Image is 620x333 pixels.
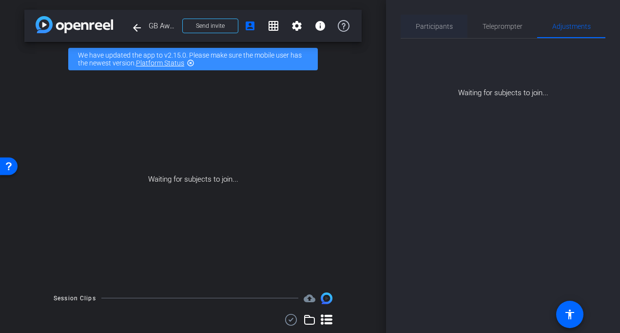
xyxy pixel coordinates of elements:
[552,23,591,30] span: Adjustments
[196,22,225,30] span: Send invite
[314,20,326,32] mat-icon: info
[304,292,315,304] span: Destinations for your clips
[304,292,315,304] mat-icon: cloud_upload
[244,20,256,32] mat-icon: account_box
[131,22,143,34] mat-icon: arrow_back
[321,292,332,304] img: Session clips
[149,16,176,36] span: GB Awards video
[564,309,576,320] mat-icon: accessibility
[268,20,279,32] mat-icon: grid_on
[24,76,362,283] div: Waiting for subjects to join...
[483,23,523,30] span: Teleprompter
[136,59,184,67] a: Platform Status
[416,23,453,30] span: Participants
[401,39,605,99] div: Waiting for subjects to join...
[54,293,96,303] div: Session Clips
[182,19,238,33] button: Send invite
[291,20,303,32] mat-icon: settings
[36,16,113,33] img: app-logo
[187,59,194,67] mat-icon: highlight_off
[68,48,318,70] div: We have updated the app to v2.15.0. Please make sure the mobile user has the newest version.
